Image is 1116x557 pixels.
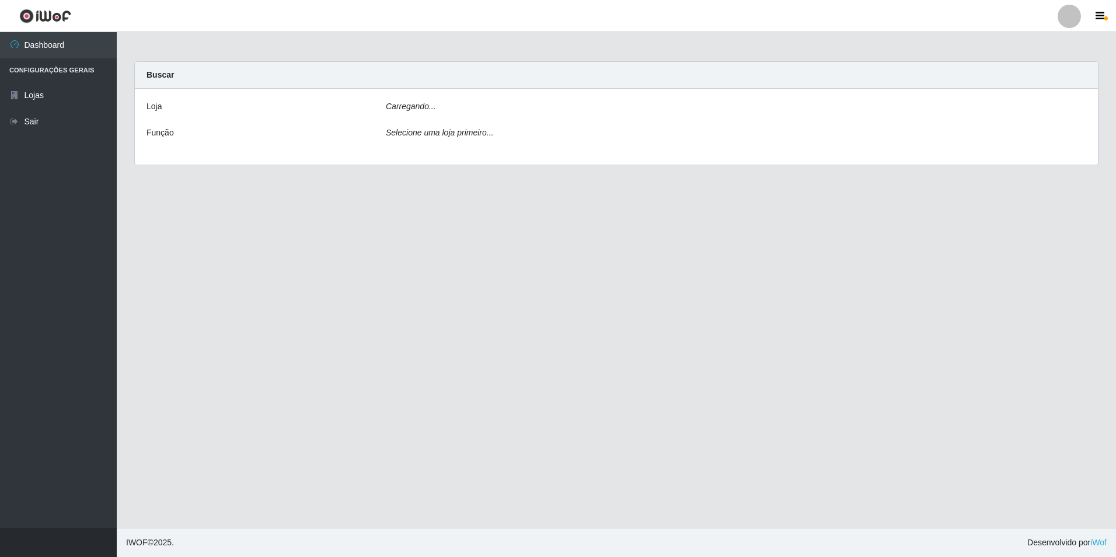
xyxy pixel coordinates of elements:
span: IWOF [126,538,148,547]
label: Função [147,127,174,139]
strong: Buscar [147,70,174,79]
img: CoreUI Logo [19,9,71,23]
span: Desenvolvido por [1027,537,1107,549]
a: iWof [1090,538,1107,547]
i: Carregando... [386,102,436,111]
span: © 2025 . [126,537,174,549]
label: Loja [147,100,162,113]
i: Selecione uma loja primeiro... [386,128,493,137]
